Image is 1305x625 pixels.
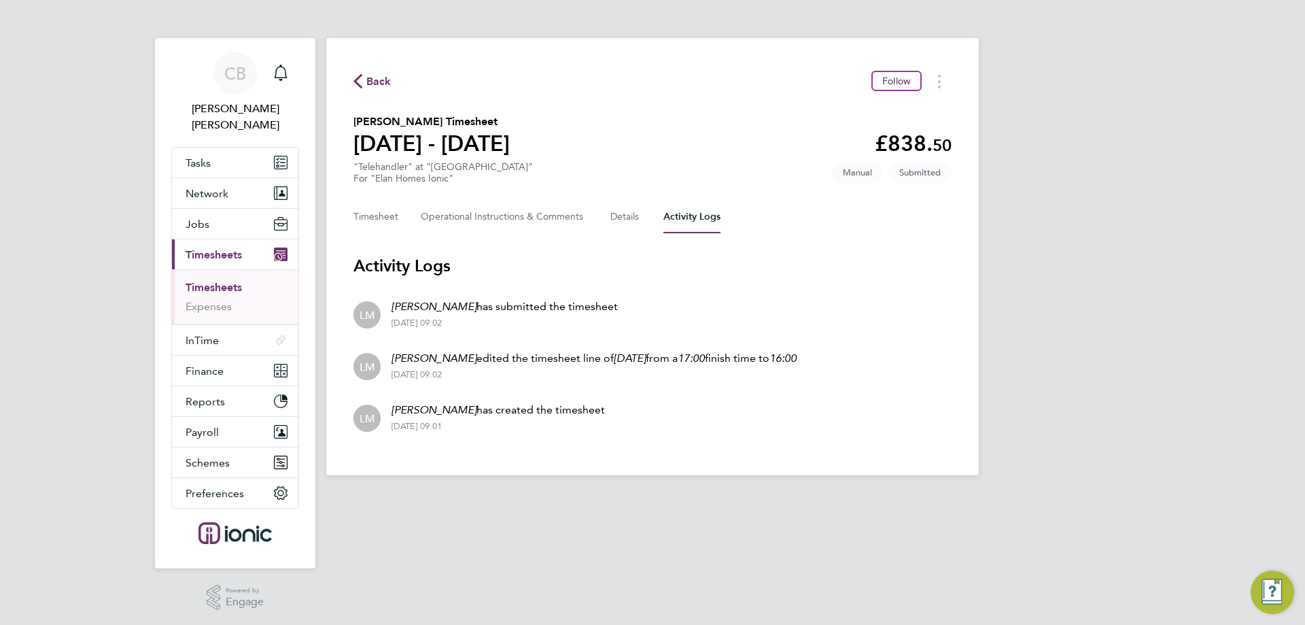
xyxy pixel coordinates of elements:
[172,386,298,416] button: Reports
[353,405,381,432] div: Laura Moody
[172,148,298,178] a: Tasks
[186,218,209,231] span: Jobs
[186,156,211,169] span: Tasks
[421,201,589,233] button: Operational Instructions & Comments
[353,301,381,328] div: Laura Moody
[353,255,952,277] h3: Activity Logs
[769,352,797,365] em: 16:00
[186,456,230,469] span: Schemes
[360,359,375,374] span: LM
[391,352,476,365] em: [PERSON_NAME]
[186,300,232,313] a: Expenses
[391,318,618,328] div: [DATE] 09:02
[875,131,952,156] app-decimal: £838.
[186,281,242,294] a: Timesheets
[391,402,605,418] p: has created the timesheet
[353,161,533,184] div: "Telehandler" at "[GEOGRAPHIC_DATA]"
[171,52,299,133] a: CB[PERSON_NAME] [PERSON_NAME]
[614,352,646,365] em: [DATE]
[186,365,224,377] span: Finance
[353,73,391,90] button: Back
[353,353,381,380] div: Laura Moody
[171,101,299,133] span: Connor Batty
[882,75,911,87] span: Follow
[226,585,264,596] span: Powered by
[353,130,510,157] h1: [DATE] - [DATE]
[186,395,225,408] span: Reports
[186,187,228,200] span: Network
[391,421,605,432] div: [DATE] 09:01
[207,585,264,611] a: Powered byEngage
[391,299,618,315] p: has submitted the timesheet
[353,114,510,130] h2: [PERSON_NAME] Timesheet
[226,596,264,608] span: Engage
[224,65,246,82] span: CB
[871,71,922,91] button: Follow
[366,73,391,90] span: Back
[927,71,952,92] button: Timesheets Menu
[360,307,375,322] span: LM
[171,522,299,544] a: Go to home page
[663,201,720,233] button: Activity Logs
[678,352,705,365] em: 17:00
[610,201,642,233] button: Details
[391,403,476,416] em: [PERSON_NAME]
[1251,571,1294,614] button: Engage Resource Center
[391,369,797,380] div: [DATE] 09:02
[172,269,298,324] div: Timesheets
[172,209,298,239] button: Jobs
[933,135,952,155] span: 50
[391,300,476,313] em: [PERSON_NAME]
[186,248,242,261] span: Timesheets
[186,334,219,347] span: InTime
[155,38,315,569] nav: Main navigation
[353,201,399,233] button: Timesheet
[172,417,298,447] button: Payroll
[172,478,298,508] button: Preferences
[172,178,298,208] button: Network
[172,239,298,269] button: Timesheets
[360,411,375,426] span: LM
[888,161,952,184] span: This timesheet is Submitted.
[172,356,298,386] button: Finance
[198,522,272,544] img: ionic-logo-retina.png
[172,325,298,355] button: InTime
[353,173,533,184] div: For "Elan Homes Ionic"
[832,161,883,184] span: This timesheet was manually created.
[186,487,244,500] span: Preferences
[186,426,219,439] span: Payroll
[172,447,298,477] button: Schemes
[391,350,797,367] p: edited the timesheet line of from a finish time to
